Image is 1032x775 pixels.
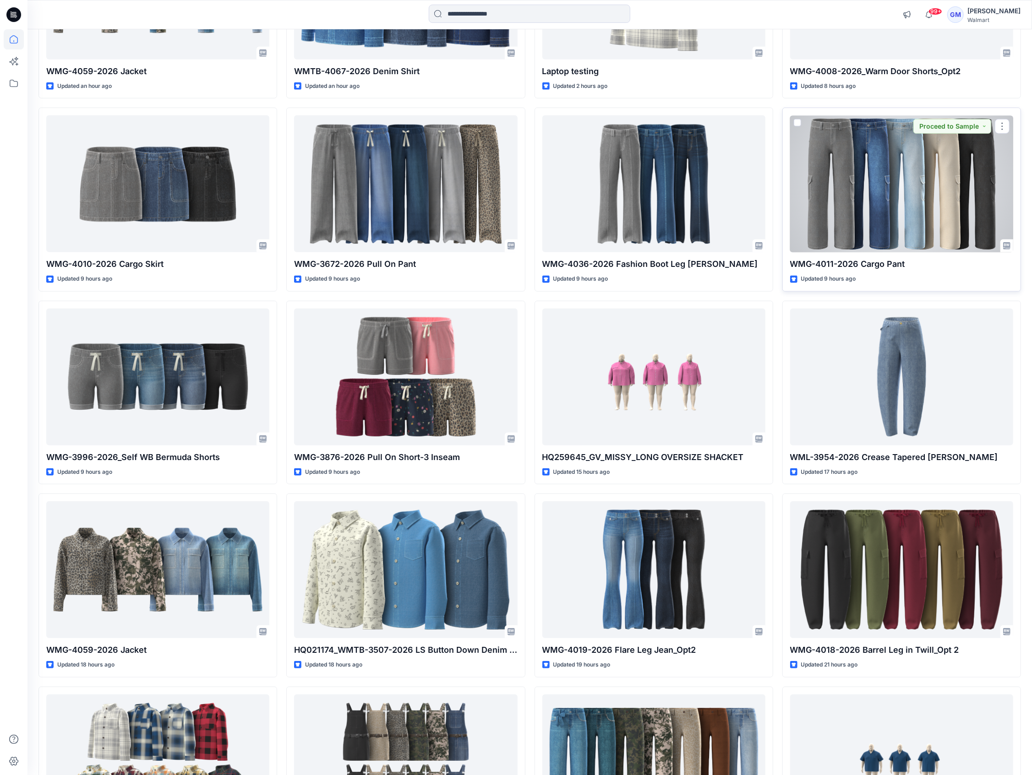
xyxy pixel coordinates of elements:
a: WMG-4059-2026 Jacket [46,501,269,638]
p: Updated 9 hours ago [553,274,608,284]
a: WML-3954-2026 Crease Tapered Jean [790,309,1013,445]
p: Updated 15 hours ago [553,467,610,477]
p: Updated 9 hours ago [305,274,360,284]
a: WMG-3672-2026 Pull On Pant [294,115,517,252]
p: WMG-4019-2026 Flare Leg Jean_Opt2 [542,644,765,656]
p: Updated 18 hours ago [305,660,362,670]
p: WMG-3672-2026 Pull On Pant [294,258,517,271]
p: Updated 17 hours ago [801,467,858,477]
p: Updated 19 hours ago [553,660,611,670]
a: WMG-4036-2026 Fashion Boot Leg Jean [542,115,765,252]
p: HQ259645_GV_MISSY_LONG OVERSIZE SHACKET [542,451,765,464]
a: WMG-4010-2026 Cargo Skirt [46,115,269,252]
p: WMG-4010-2026 Cargo Skirt [46,258,269,271]
p: Updated 9 hours ago [57,467,112,477]
span: 99+ [928,8,942,15]
a: HQ259645_GV_MISSY_LONG OVERSIZE SHACKET [542,309,765,445]
p: Updated 9 hours ago [305,467,360,477]
p: Updated 9 hours ago [801,274,856,284]
a: WMG-4011-2026 Cargo Pant [790,115,1013,252]
p: WMG-4008-2026_Warm Door Shorts_Opt2 [790,65,1013,78]
a: WMG-4018-2026 Barrel Leg in Twill_Opt 2 [790,501,1013,638]
p: WMG-4059-2026 Jacket [46,644,269,656]
p: Updated an hour ago [57,81,112,91]
p: WMG-4018-2026 Barrel Leg in Twill_Opt 2 [790,644,1013,656]
a: WMG-3996-2026_Self WB Bermuda Shorts [46,309,269,445]
p: WMG-4036-2026 Fashion Boot Leg [PERSON_NAME] [542,258,765,271]
div: Walmart [967,16,1021,23]
p: HQ021174_WMTB-3507-2026 LS Button Down Denim Shirt [294,644,517,656]
p: Updated 9 hours ago [57,274,112,284]
a: HQ021174_WMTB-3507-2026 LS Button Down Denim Shirt [294,501,517,638]
p: WMG-4011-2026 Cargo Pant [790,258,1013,271]
p: WML-3954-2026 Crease Tapered [PERSON_NAME] [790,451,1013,464]
p: WMG-3876-2026 Pull On Short-3 Inseam [294,451,517,464]
div: [PERSON_NAME] [967,5,1021,16]
a: WMG-3876-2026 Pull On Short-3 Inseam [294,309,517,445]
p: Updated 8 hours ago [801,81,856,91]
p: Updated 18 hours ago [57,660,115,670]
p: Laptop testing [542,65,765,78]
p: Updated an hour ago [305,81,360,91]
p: Updated 2 hours ago [553,81,608,91]
p: WMTB-4067-2026 Denim Shirt [294,65,517,78]
p: WMG-4059-2026 Jacket [46,65,269,78]
div: GM [947,6,964,23]
a: WMG-4019-2026 Flare Leg Jean_Opt2 [542,501,765,638]
p: Updated 21 hours ago [801,660,858,670]
p: WMG-3996-2026_Self WB Bermuda Shorts [46,451,269,464]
